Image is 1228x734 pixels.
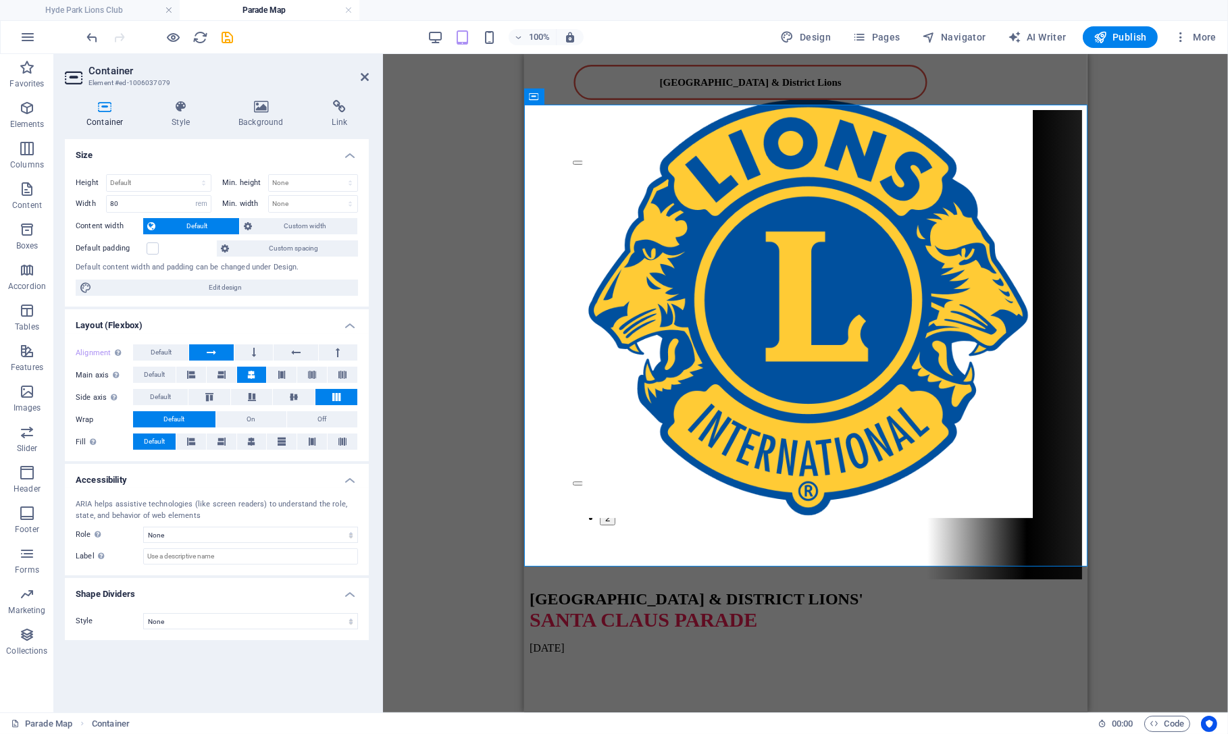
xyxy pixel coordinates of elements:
[10,119,45,130] p: Elements
[1144,716,1190,732] button: Code
[922,30,986,44] span: Navigator
[220,29,236,45] button: save
[76,548,143,565] label: Label
[15,524,39,535] p: Footer
[159,218,235,234] span: Default
[220,30,236,45] i: Save (Ctrl+S)
[564,31,576,43] i: On resize automatically adjust zoom level to fit chosen device.
[1094,30,1147,44] span: Publish
[1201,716,1217,732] button: Usercentrics
[133,367,176,383] button: Default
[256,218,353,234] span: Custom width
[76,345,133,361] label: Alignment
[12,200,42,211] p: Content
[775,26,837,48] div: Design (Ctrl+Alt+Y)
[65,309,369,334] h4: Layout (Flexbox)
[76,367,133,384] label: Main axis
[76,499,358,521] div: ARIA helps assistive technologies (like screen readers) to understand the role, state, and behavi...
[164,411,185,427] span: Default
[852,30,900,44] span: Pages
[16,240,39,251] p: Boxes
[144,434,165,450] span: Default
[318,411,327,427] span: Off
[193,29,209,45] button: reload
[240,218,357,234] button: Custom width
[217,240,358,257] button: Custom spacing
[133,389,188,405] button: Default
[8,605,45,616] p: Marketing
[509,29,557,45] button: 100%
[11,362,43,373] p: Features
[92,716,130,732] span: Click to select. Double-click to edit
[76,527,105,543] span: Role
[775,26,837,48] button: Design
[1083,26,1158,48] button: Publish
[65,464,369,488] h4: Accessibility
[76,262,358,273] div: Default content width and padding can be changed under Design.
[96,280,354,296] span: Edit design
[1008,30,1067,44] span: AI Writer
[1150,716,1184,732] span: Code
[180,3,359,18] h4: Parade Map
[133,434,176,450] button: Default
[247,411,256,427] span: On
[222,200,268,207] label: Min. width
[193,30,209,45] i: Reload page
[14,483,41,494] p: Header
[76,390,133,406] label: Side axis
[133,344,188,361] button: Default
[917,26,992,48] button: Navigator
[76,412,133,428] label: Wrap
[1098,716,1133,732] h6: Session time
[76,200,106,207] label: Width
[143,218,239,234] button: Default
[1112,716,1133,732] span: 00 00
[92,716,130,732] nav: breadcrumb
[144,367,165,383] span: Default
[88,65,369,77] h2: Container
[1169,26,1222,48] button: More
[85,30,101,45] i: Undo: Unknown action (Ctrl+Z)
[9,78,44,89] p: Favorites
[150,389,171,405] span: Default
[11,716,72,732] a: Click to cancel selection. Double-click to open Pages
[1121,718,1123,729] span: :
[84,29,101,45] button: undo
[15,321,39,332] p: Tables
[222,179,268,186] label: Min. height
[6,646,47,656] p: Collections
[217,100,310,128] h4: Background
[781,30,832,44] span: Design
[10,159,44,170] p: Columns
[847,26,905,48] button: Pages
[15,565,39,575] p: Forms
[151,344,172,361] span: Default
[76,218,143,234] label: Content width
[88,77,342,89] h3: Element #ed-1006037079
[133,411,215,427] button: Default
[1174,30,1217,44] span: More
[150,100,217,128] h4: Style
[287,411,357,427] button: Off
[310,100,369,128] h4: Link
[76,179,106,186] label: Height
[65,100,150,128] h4: Container
[233,240,354,257] span: Custom spacing
[529,29,551,45] h6: 100%
[65,578,369,602] h4: Shape Dividers
[65,139,369,163] h4: Size
[76,280,358,296] button: Edit design
[14,402,41,413] p: Images
[216,411,286,427] button: On
[17,443,38,454] p: Slider
[76,240,147,257] label: Default padding
[1002,26,1072,48] button: AI Writer
[8,281,46,292] p: Accordion
[76,434,133,450] label: Fill
[143,548,358,565] input: Use a descriptive name
[76,617,93,625] span: Style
